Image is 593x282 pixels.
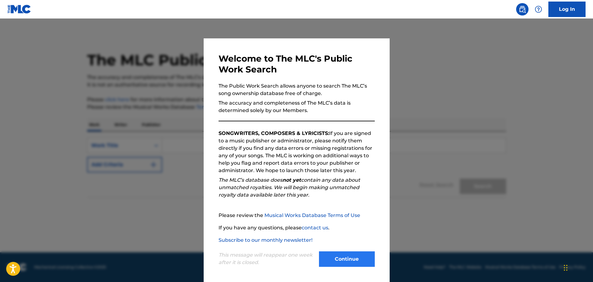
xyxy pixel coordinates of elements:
[532,3,545,15] div: Help
[516,3,529,15] a: Public Search
[219,251,315,266] p: This message will reappear one week after it is closed.
[302,225,328,231] a: contact us
[319,251,375,267] button: Continue
[219,237,312,243] a: Subscribe to our monthly newsletter!
[219,224,375,232] p: If you have any questions, please .
[219,99,375,114] p: The accuracy and completeness of The MLC’s data is determined solely by our Members.
[562,252,593,282] iframe: Chat Widget
[219,212,375,219] p: Please review the
[219,82,375,97] p: The Public Work Search allows anyone to search The MLC’s song ownership database free of charge.
[219,53,375,75] h3: Welcome to The MLC's Public Work Search
[7,5,31,14] img: MLC Logo
[219,177,360,198] em: The MLC’s database does contain any data about unmatched royalties. We will begin making unmatche...
[282,177,301,183] strong: not yet
[535,6,542,13] img: help
[219,130,375,174] p: If you are signed to a music publisher or administrator, please notify them directly if you find ...
[519,6,526,13] img: search
[564,258,568,277] div: Drag
[548,2,586,17] a: Log In
[264,212,360,218] a: Musical Works Database Terms of Use
[219,130,329,136] strong: SONGWRITERS, COMPOSERS & LYRICISTS:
